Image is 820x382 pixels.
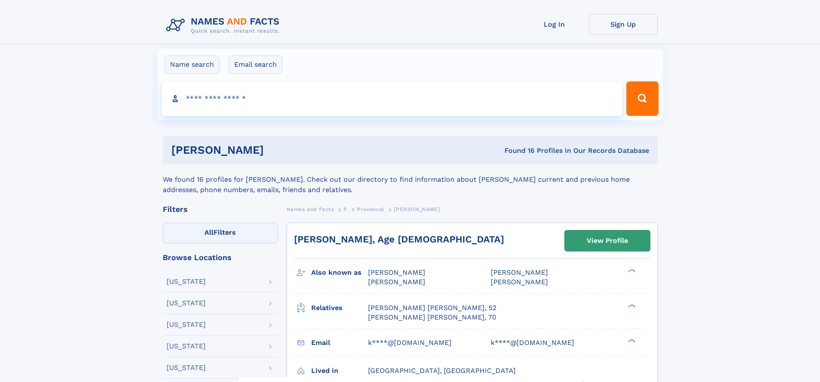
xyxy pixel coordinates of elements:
[311,363,368,378] h3: Lived in
[287,204,334,214] a: Names and Facts
[163,14,287,37] img: Logo Names and Facts
[294,234,504,245] a: [PERSON_NAME], Age [DEMOGRAPHIC_DATA]
[167,343,206,350] div: [US_STATE]
[626,338,636,343] div: ❯
[520,14,589,35] a: Log In
[368,303,496,313] a: [PERSON_NAME] [PERSON_NAME], 52
[311,265,368,280] h3: Also known as
[167,300,206,307] div: [US_STATE]
[311,301,368,315] h3: Relatives
[171,145,384,155] h1: [PERSON_NAME]
[368,278,425,286] span: [PERSON_NAME]
[394,206,440,212] span: [PERSON_NAME]
[626,303,636,308] div: ❯
[311,335,368,350] h3: Email
[626,81,658,116] button: Search Button
[368,268,425,276] span: [PERSON_NAME]
[626,268,636,273] div: ❯
[167,278,206,285] div: [US_STATE]
[491,278,548,286] span: [PERSON_NAME]
[384,146,649,155] div: Found 16 Profiles In Our Records Database
[587,231,628,251] div: View Profile
[357,206,384,212] span: Provencal
[589,14,658,35] a: Sign Up
[163,254,278,261] div: Browse Locations
[491,268,548,276] span: [PERSON_NAME]
[163,164,658,195] div: We found 16 profiles for [PERSON_NAME]. Check out our directory to find information about [PERSON...
[565,230,650,251] a: View Profile
[162,81,623,116] input: search input
[343,206,347,212] span: P
[229,56,282,74] label: Email search
[164,56,220,74] label: Name search
[163,205,278,213] div: Filters
[167,321,206,328] div: [US_STATE]
[357,204,384,214] a: Provencal
[343,204,347,214] a: P
[368,366,516,375] span: [GEOGRAPHIC_DATA], [GEOGRAPHIC_DATA]
[167,364,206,371] div: [US_STATE]
[163,223,278,243] label: Filters
[368,313,496,322] a: [PERSON_NAME] [PERSON_NAME], 70
[204,228,214,236] span: All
